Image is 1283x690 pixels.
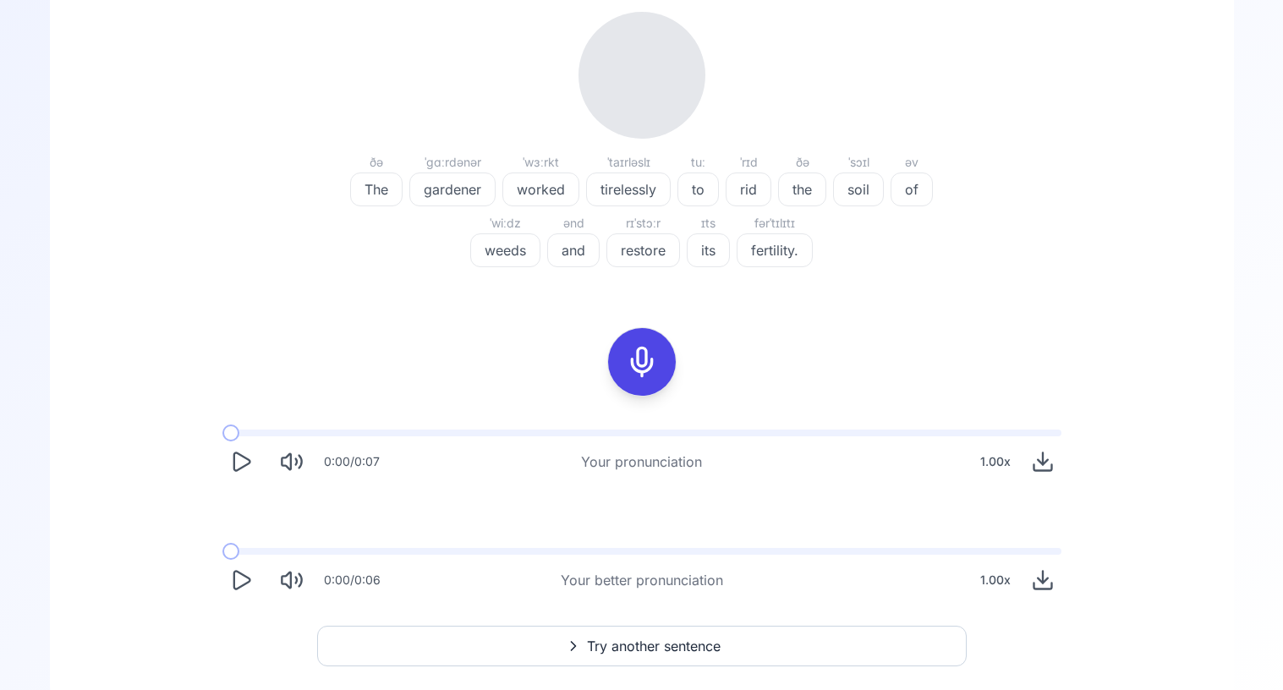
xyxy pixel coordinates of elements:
[606,233,680,267] button: restore
[677,172,719,206] button: to
[351,179,402,200] span: The
[581,452,702,472] div: Your pronunciation
[726,179,770,200] span: rid
[779,179,825,200] span: the
[1024,561,1061,599] button: Download audio
[606,213,680,233] div: rɪˈstɔːr
[688,240,729,260] span: its
[547,233,600,267] button: and
[833,172,884,206] button: soil
[350,172,403,206] button: The
[502,172,579,206] button: worked
[737,240,812,260] span: fertility.
[833,152,884,172] div: ˈsɔɪl
[586,152,671,172] div: ˈtaɪrləslɪ
[324,572,381,589] div: 0:00 / 0:06
[678,179,718,200] span: to
[324,453,380,470] div: 0:00 / 0:07
[587,179,670,200] span: tirelessly
[547,213,600,233] div: ənd
[677,152,719,172] div: tuː
[471,240,540,260] span: weeds
[726,152,771,172] div: ˈrɪd
[503,179,578,200] span: worked
[548,240,599,260] span: and
[409,172,496,206] button: gardener
[891,172,933,206] button: of
[561,570,723,590] div: Your better pronunciation
[273,561,310,599] button: Mute
[778,172,826,206] button: the
[587,636,721,656] span: Try another sentence
[470,233,540,267] button: weeds
[737,213,813,233] div: fərˈtɪlɪtɪ
[470,213,540,233] div: ˈwiːdz
[317,626,967,666] button: Try another sentence
[586,172,671,206] button: tirelessly
[834,179,883,200] span: soil
[891,152,933,172] div: əv
[687,213,730,233] div: ɪts
[222,561,260,599] button: Play
[410,179,495,200] span: gardener
[726,172,771,206] button: rid
[502,152,579,172] div: ˈwɜːrkt
[409,152,496,172] div: ˈɡɑːrdənər
[607,240,679,260] span: restore
[222,443,260,480] button: Play
[778,152,826,172] div: ðə
[273,443,310,480] button: Mute
[350,152,403,172] div: ðə
[973,563,1017,597] div: 1.00 x
[737,233,813,267] button: fertility.
[687,233,730,267] button: its
[891,179,932,200] span: of
[973,445,1017,479] div: 1.00 x
[1024,443,1061,480] button: Download audio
